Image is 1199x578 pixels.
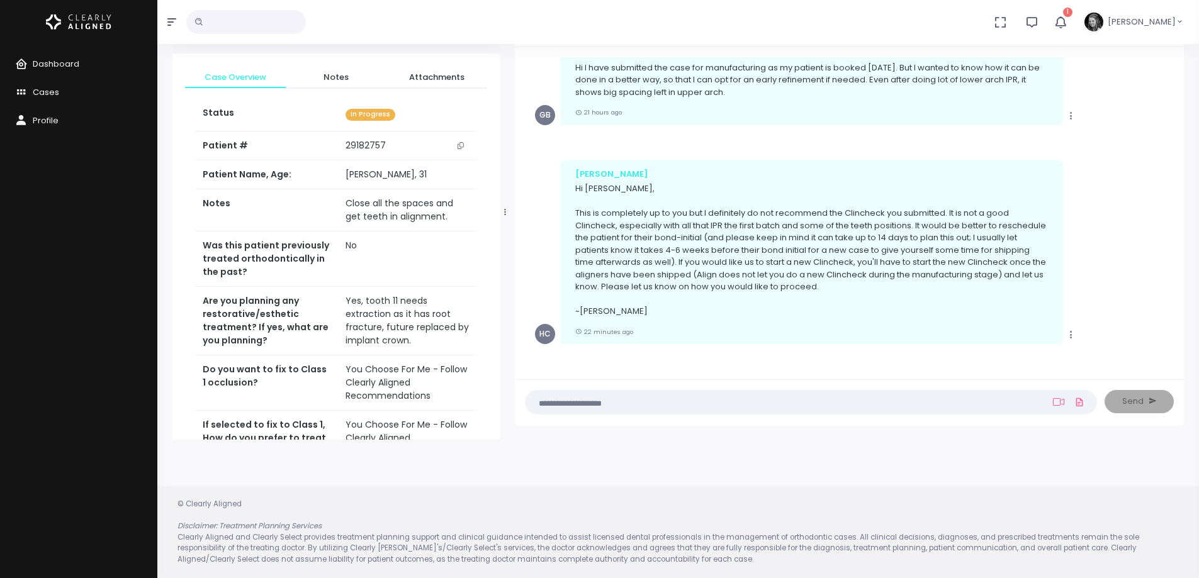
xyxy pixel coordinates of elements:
span: HC [535,324,555,344]
td: [PERSON_NAME], 31 [338,160,476,189]
th: Notes [195,189,338,231]
span: Notes [296,71,376,84]
td: Close all the spaces and get teeth in alignment. [338,189,476,231]
span: Case Overview [195,71,276,84]
td: 29182757 [338,131,476,160]
span: Cases [33,86,59,98]
div: © Clearly Aligned Clearly Aligned and Clearly Select provides treatment planning support and clin... [165,499,1191,565]
td: You Choose For Me - Follow Clearly Aligned Recommendations [338,355,476,411]
img: Logo Horizontal [46,9,111,35]
small: 21 hours ago [575,108,622,116]
span: 1 [1063,8,1072,17]
th: If selected to fix to Class 1, How do you prefer to treat it? [195,411,338,466]
span: Attachments [397,71,477,84]
div: [PERSON_NAME] [575,168,1048,181]
img: Header Avatar [1083,11,1105,33]
a: Add Files [1072,391,1087,413]
span: Profile [33,114,59,126]
span: [PERSON_NAME] [1108,16,1176,28]
p: Hi I have submitted the case for manufacturing as my patient is booked [DATE]. But I wanted to kn... [575,62,1048,99]
em: Disclaimer: Treatment Planning Services [177,521,322,531]
th: Are you planning any restorative/esthetic treatment? If yes, what are you planning? [195,287,338,355]
th: Do you want to fix to Class 1 occlusion? [195,355,338,411]
th: Was this patient previously treated orthodontically in the past? [195,231,338,287]
th: Patient # [195,131,338,160]
th: Patient Name, Age: [195,160,338,189]
p: Hi [PERSON_NAME], This is completely up to you but I definitely do not recommend the Clincheck yo... [575,182,1048,318]
td: No [338,231,476,287]
td: Yes, tooth 11 needs extraction as it has root fracture, future replaced by implant crown. [338,287,476,355]
td: You Choose For Me - Follow Clearly Aligned Recommendations [338,411,476,466]
small: 22 minutes ago [575,328,633,336]
span: Dashboard [33,58,79,70]
span: In Progress [346,109,395,121]
span: GB [535,105,555,125]
a: Add Loom Video [1050,397,1067,407]
th: Status [195,99,338,131]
